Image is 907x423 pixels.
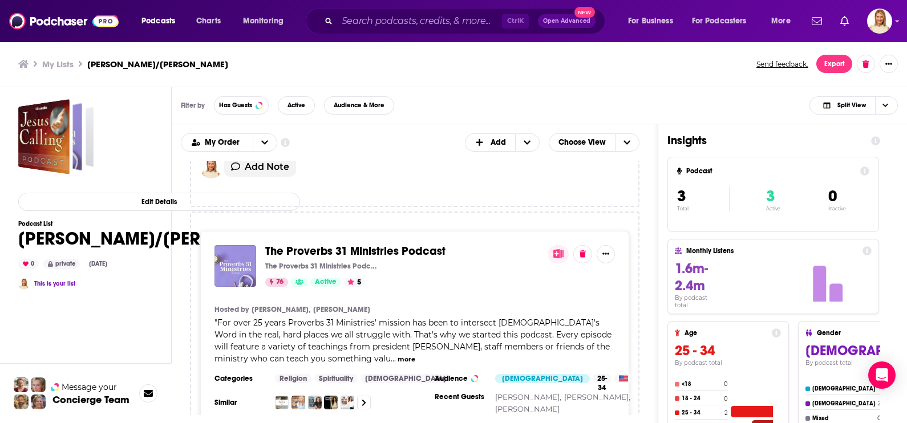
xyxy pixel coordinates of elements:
[724,395,728,402] h4: 0
[675,294,722,309] h4: By podcast total
[675,359,781,367] h4: By podcast total
[252,305,310,314] a: [PERSON_NAME],
[837,102,866,108] span: Split View
[18,220,300,227] h3: Podcast List
[878,400,881,407] h4: 2
[877,414,881,422] h4: 0
[14,394,29,409] img: Jon Profile
[771,13,791,29] span: More
[315,276,337,288] span: Active
[205,139,244,147] span: My Order
[491,139,506,147] span: Add
[682,381,722,388] h4: <18
[812,400,876,407] h4: [DEMOGRAPHIC_DATA]
[766,206,780,211] p: Active
[52,394,129,405] h3: Concierge Team
[181,139,253,147] button: open menu
[310,278,341,287] a: Active
[495,404,560,413] a: [PERSON_NAME]
[809,96,898,115] button: Choose View
[549,133,615,152] span: Choose View
[337,12,502,30] input: Search podcasts, credits, & more...
[677,206,729,211] p: Total
[391,353,396,364] span: ...
[324,396,338,409] img: Therapy and Theology
[549,133,639,152] button: Choose View
[276,276,284,288] span: 76
[253,134,277,151] button: open menu
[435,374,486,383] h3: Audience
[812,385,877,392] h4: [DEMOGRAPHIC_DATA]
[219,102,252,108] span: Has Guests
[278,96,315,115] button: Active
[18,227,300,250] h1: [PERSON_NAME]/[PERSON_NAME]
[214,305,249,314] h4: Hosted by
[42,59,74,70] a: My Lists
[43,259,80,269] div: private
[181,133,277,152] h2: Choose List sort
[686,167,856,175] h4: Podcast
[313,305,370,314] a: [PERSON_NAME]
[502,14,529,29] span: Ctrl K
[34,280,75,287] a: This is your list
[682,409,722,416] h4: 25 - 34
[766,186,775,206] span: 3
[724,380,728,388] h4: 0
[9,10,119,32] img: Podchaser - Follow, Share and Rate Podcasts
[243,13,284,29] span: Monitoring
[807,11,827,31] a: Show notifications dropdown
[593,374,612,383] div: 25-34
[867,9,892,34] span: Logged in as leannebush
[620,12,687,30] button: open menu
[291,396,305,409] img: Made For This with Jennie Allen
[344,278,365,287] button: 5
[214,96,269,115] button: Has Guests
[677,186,686,206] span: 3
[214,318,612,364] span: For over 25 years Proverbs 31 Ministries' mission has been to intersect [DEMOGRAPHIC_DATA]'s Word...
[84,259,112,269] div: [DATE]
[14,377,29,392] img: Sydney Profile
[597,245,615,263] button: Show More Button
[398,355,415,364] button: more
[828,206,846,211] p: Inactive
[812,415,875,422] h4: Mixed
[686,247,857,255] h4: Monthly Listens
[275,374,311,383] a: Religion
[214,245,256,287] img: The Proverbs 31 Ministries Podcast
[836,11,853,31] a: Show notifications dropdown
[763,12,805,30] button: open menu
[341,396,354,409] img: The Best of You
[667,133,862,148] h1: Insights
[816,55,852,73] button: Export
[18,278,30,290] img: Leanne Bush
[317,8,616,34] div: Search podcasts, credits, & more...
[682,395,722,402] h4: 18 - 24
[265,262,379,271] p: The Proverbs 31 Ministries Podcast
[334,102,384,108] span: Audience & More
[265,245,446,258] a: The Proverbs 31 Ministries Podcast
[465,133,540,152] button: + Add
[18,259,39,269] div: 0
[87,59,228,70] h3: [PERSON_NAME]/[PERSON_NAME]
[189,12,228,30] a: Charts
[628,13,673,29] span: For Business
[281,137,290,148] a: Show additional information
[18,193,300,211] button: Edit Details
[724,409,728,417] h4: 2
[685,329,767,337] h4: Age
[308,396,322,409] img: Lisa Harper's Back Porch Theology
[828,186,837,206] span: 0
[675,342,781,359] h3: 25 - 34
[214,374,266,383] h3: Categories
[245,161,289,172] span: Add Note
[495,392,561,401] a: [PERSON_NAME],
